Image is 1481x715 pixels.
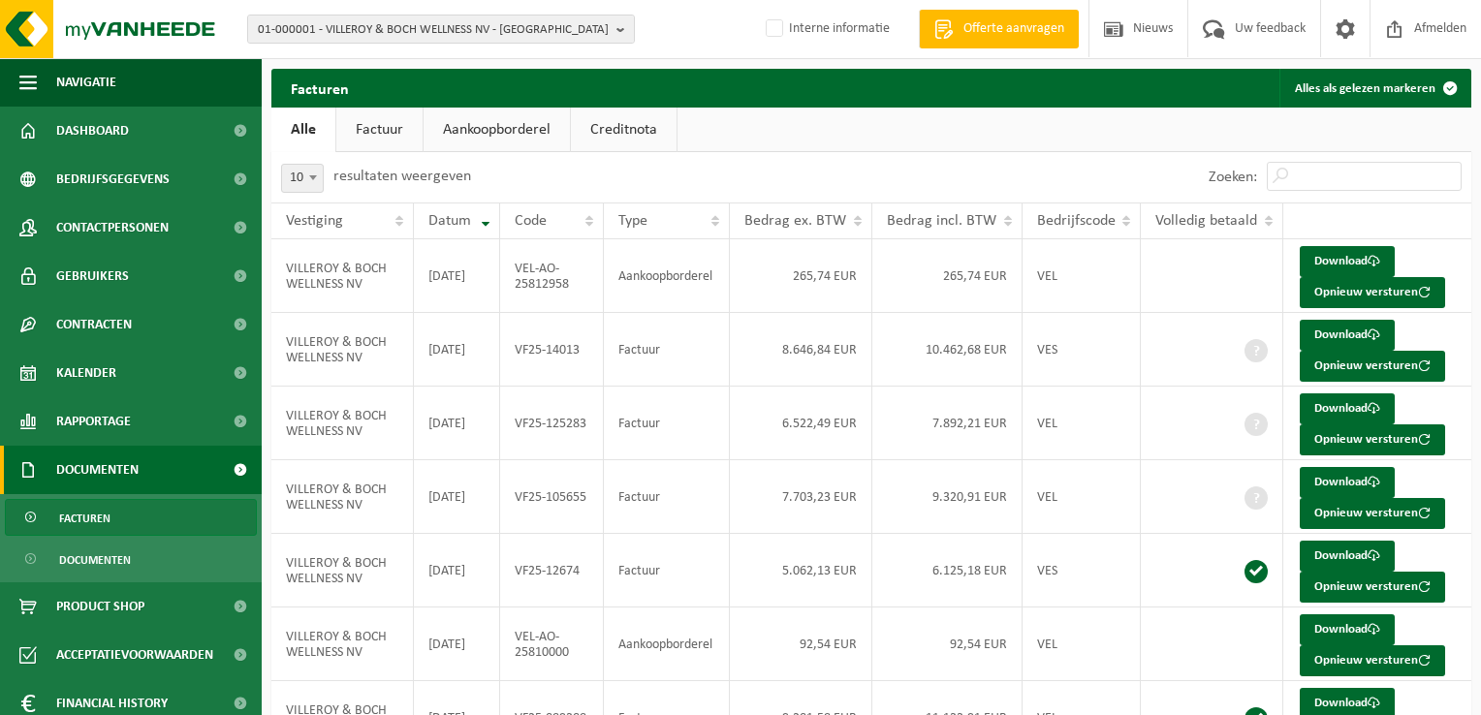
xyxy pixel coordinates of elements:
[730,239,872,313] td: 265,74 EUR
[604,387,730,460] td: Factuur
[1300,467,1395,498] a: Download
[872,534,1023,607] td: 6.125,18 EUR
[887,213,996,229] span: Bedrag incl. BTW
[1300,541,1395,572] a: Download
[872,387,1023,460] td: 7.892,21 EUR
[604,534,730,607] td: Factuur
[59,500,110,537] span: Facturen
[604,460,730,534] td: Factuur
[919,10,1079,48] a: Offerte aanvragen
[281,164,324,193] span: 10
[604,239,730,313] td: Aankoopborderel
[872,460,1023,534] td: 9.320,91 EUR
[500,239,604,313] td: VEL-AO-25812958
[1023,607,1142,681] td: VEL
[56,300,132,349] span: Contracten
[1023,460,1142,534] td: VEL
[500,607,604,681] td: VEL-AO-25810000
[1300,351,1445,382] button: Opnieuw versturen
[56,252,129,300] span: Gebruikers
[500,387,604,460] td: VF25-125283
[333,169,471,184] label: resultaten weergeven
[1279,69,1469,108] button: Alles als gelezen markeren
[618,213,647,229] span: Type
[730,607,872,681] td: 92,54 EUR
[1300,320,1395,351] a: Download
[59,542,131,578] span: Documenten
[1155,213,1257,229] span: Volledig betaald
[500,460,604,534] td: VF25-105655
[414,239,501,313] td: [DATE]
[1300,614,1395,645] a: Download
[1300,246,1395,277] a: Download
[500,313,604,387] td: VF25-14013
[56,446,139,494] span: Documenten
[1300,645,1445,676] button: Opnieuw versturen
[5,499,257,536] a: Facturen
[872,313,1023,387] td: 10.462,68 EUR
[1023,534,1142,607] td: VES
[730,387,872,460] td: 6.522,49 EUR
[271,460,414,534] td: VILLEROY & BOCH WELLNESS NV
[56,203,169,252] span: Contactpersonen
[1300,277,1445,308] button: Opnieuw versturen
[271,607,414,681] td: VILLEROY & BOCH WELLNESS NV
[515,213,547,229] span: Code
[1300,393,1395,424] a: Download
[271,69,368,107] h2: Facturen
[56,349,116,397] span: Kalender
[271,387,414,460] td: VILLEROY & BOCH WELLNESS NV
[271,313,414,387] td: VILLEROY & BOCH WELLNESS NV
[414,387,501,460] td: [DATE]
[271,108,335,152] a: Alle
[56,631,213,679] span: Acceptatievoorwaarden
[571,108,677,152] a: Creditnota
[414,534,501,607] td: [DATE]
[604,607,730,681] td: Aankoopborderel
[56,582,144,631] span: Product Shop
[762,15,890,44] label: Interne informatie
[271,534,414,607] td: VILLEROY & BOCH WELLNESS NV
[271,239,414,313] td: VILLEROY & BOCH WELLNESS NV
[424,108,570,152] a: Aankoopborderel
[500,534,604,607] td: VF25-12674
[5,541,257,577] a: Documenten
[56,397,131,446] span: Rapportage
[282,165,323,192] span: 10
[730,460,872,534] td: 7.703,23 EUR
[604,313,730,387] td: Factuur
[1023,239,1142,313] td: VEL
[1037,213,1116,229] span: Bedrijfscode
[1300,572,1445,603] button: Opnieuw versturen
[56,107,129,155] span: Dashboard
[872,239,1023,313] td: 265,74 EUR
[56,155,170,203] span: Bedrijfsgegevens
[872,607,1023,681] td: 92,54 EUR
[744,213,846,229] span: Bedrag ex. BTW
[1023,387,1142,460] td: VEL
[286,213,343,229] span: Vestiging
[428,213,471,229] span: Datum
[959,19,1069,39] span: Offerte aanvragen
[414,313,501,387] td: [DATE]
[56,58,116,107] span: Navigatie
[730,534,872,607] td: 5.062,13 EUR
[1300,498,1445,529] button: Opnieuw versturen
[414,460,501,534] td: [DATE]
[258,16,609,45] span: 01-000001 - VILLEROY & BOCH WELLNESS NV - [GEOGRAPHIC_DATA]
[247,15,635,44] button: 01-000001 - VILLEROY & BOCH WELLNESS NV - [GEOGRAPHIC_DATA]
[336,108,423,152] a: Factuur
[1209,170,1257,185] label: Zoeken:
[414,607,501,681] td: [DATE]
[730,313,872,387] td: 8.646,84 EUR
[1300,424,1445,455] button: Opnieuw versturen
[1023,313,1142,387] td: VES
